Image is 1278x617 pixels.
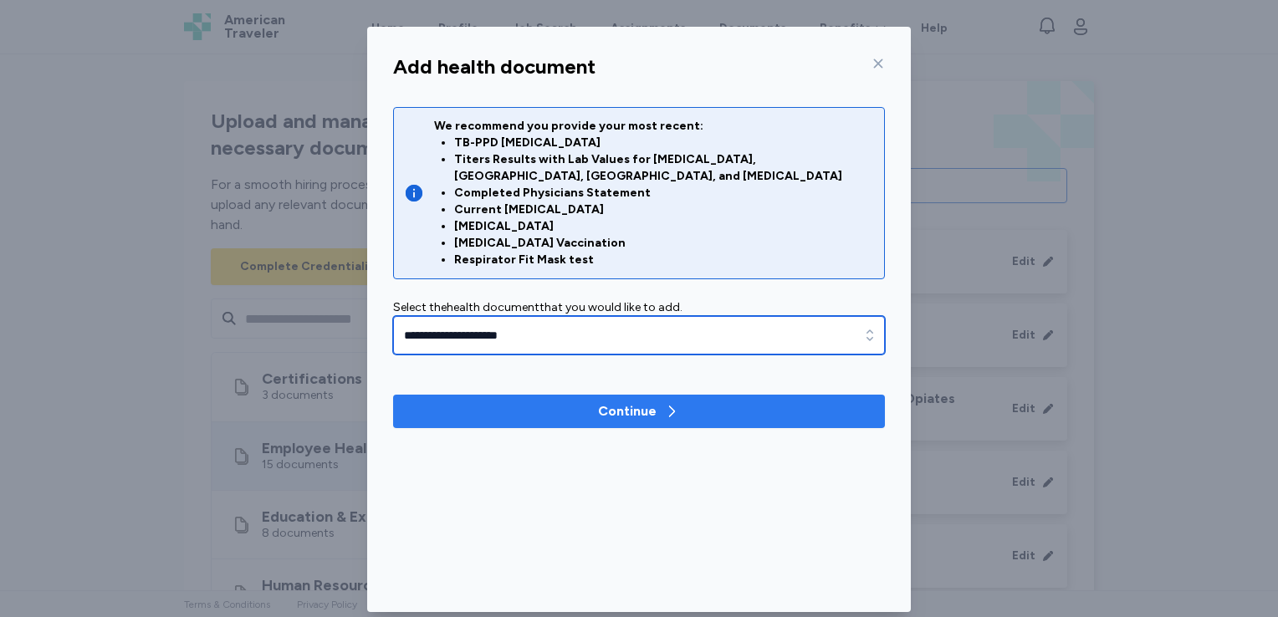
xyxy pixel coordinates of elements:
[393,54,596,80] div: Add health document
[454,252,874,268] li: Respirator Fit Mask test
[393,395,885,428] button: Continue
[454,201,874,218] li: Current [MEDICAL_DATA]
[454,185,874,201] li: Completed Physicians Statement
[434,118,874,268] div: We recommend you provide your most recent:
[454,218,874,235] li: [MEDICAL_DATA]
[598,401,657,421] div: Continue
[393,299,885,316] div: Select the health document that you would like to add.
[454,151,874,185] li: Titers Results with Lab Values for [MEDICAL_DATA], [GEOGRAPHIC_DATA], [GEOGRAPHIC_DATA], and [MED...
[454,235,874,252] li: [MEDICAL_DATA] Vaccination
[454,135,874,151] li: TB-PPD [MEDICAL_DATA]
